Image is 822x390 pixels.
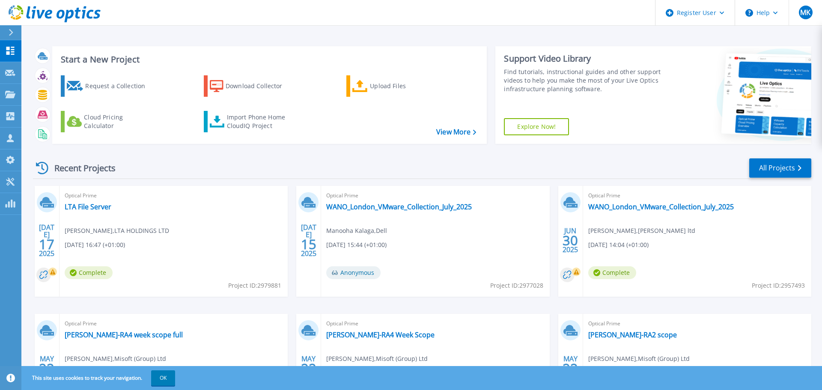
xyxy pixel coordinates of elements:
[65,266,113,279] span: Complete
[228,281,281,290] span: Project ID: 2979881
[562,353,578,384] div: MAY 2025
[65,240,125,250] span: [DATE] 16:47 (+01:00)
[61,75,156,97] a: Request a Collection
[326,202,472,211] a: WANO_London_VMware_Collection_July_2025
[226,77,294,95] div: Download Collector
[326,266,381,279] span: Anonymous
[151,370,175,386] button: OK
[563,237,578,244] span: 30
[301,241,316,248] span: 15
[39,365,54,372] span: 22
[301,365,316,372] span: 22
[61,111,156,132] a: Cloud Pricing Calculator
[563,365,578,372] span: 22
[301,353,317,384] div: MAY 2025
[588,354,690,363] span: [PERSON_NAME] , Misoft (Group) Ltd
[588,330,677,339] a: [PERSON_NAME]-RA2 scope
[588,191,806,200] span: Optical Prime
[588,319,806,328] span: Optical Prime
[326,319,544,328] span: Optical Prime
[39,241,54,248] span: 17
[65,354,166,363] span: [PERSON_NAME] , Misoft (Group) Ltd
[370,77,438,95] div: Upload Files
[504,118,569,135] a: Explore Now!
[749,158,811,178] a: All Projects
[588,266,636,279] span: Complete
[33,158,127,179] div: Recent Projects
[490,281,543,290] span: Project ID: 2977028
[65,330,183,339] a: [PERSON_NAME]-RA4 week scope full
[800,9,810,16] span: MK
[39,353,55,384] div: MAY 2025
[204,75,299,97] a: Download Collector
[227,113,294,130] div: Import Phone Home CloudIQ Project
[61,55,476,64] h3: Start a New Project
[24,370,175,386] span: This site uses cookies to track your navigation.
[326,330,435,339] a: [PERSON_NAME]-RA4 Week Scope
[65,226,169,235] span: [PERSON_NAME] , LTA HOLDINGS LTD
[326,240,387,250] span: [DATE] 15:44 (+01:00)
[85,77,154,95] div: Request a Collection
[436,128,476,136] a: View More
[326,354,428,363] span: [PERSON_NAME] , Misoft (Group) Ltd
[588,226,695,235] span: [PERSON_NAME] , [PERSON_NAME] ltd
[326,226,387,235] span: Manooha Kalaga , Dell
[504,68,665,93] div: Find tutorials, instructional guides and other support videos to help you make the most of your L...
[562,225,578,256] div: JUN 2025
[39,225,55,256] div: [DATE] 2025
[65,319,283,328] span: Optical Prime
[588,240,649,250] span: [DATE] 14:04 (+01:00)
[65,191,283,200] span: Optical Prime
[84,113,152,130] div: Cloud Pricing Calculator
[504,53,665,64] div: Support Video Library
[752,281,805,290] span: Project ID: 2957493
[301,225,317,256] div: [DATE] 2025
[346,75,442,97] a: Upload Files
[65,202,111,211] a: LTA File Server
[588,202,734,211] a: WANO_London_VMware_Collection_July_2025
[326,191,544,200] span: Optical Prime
